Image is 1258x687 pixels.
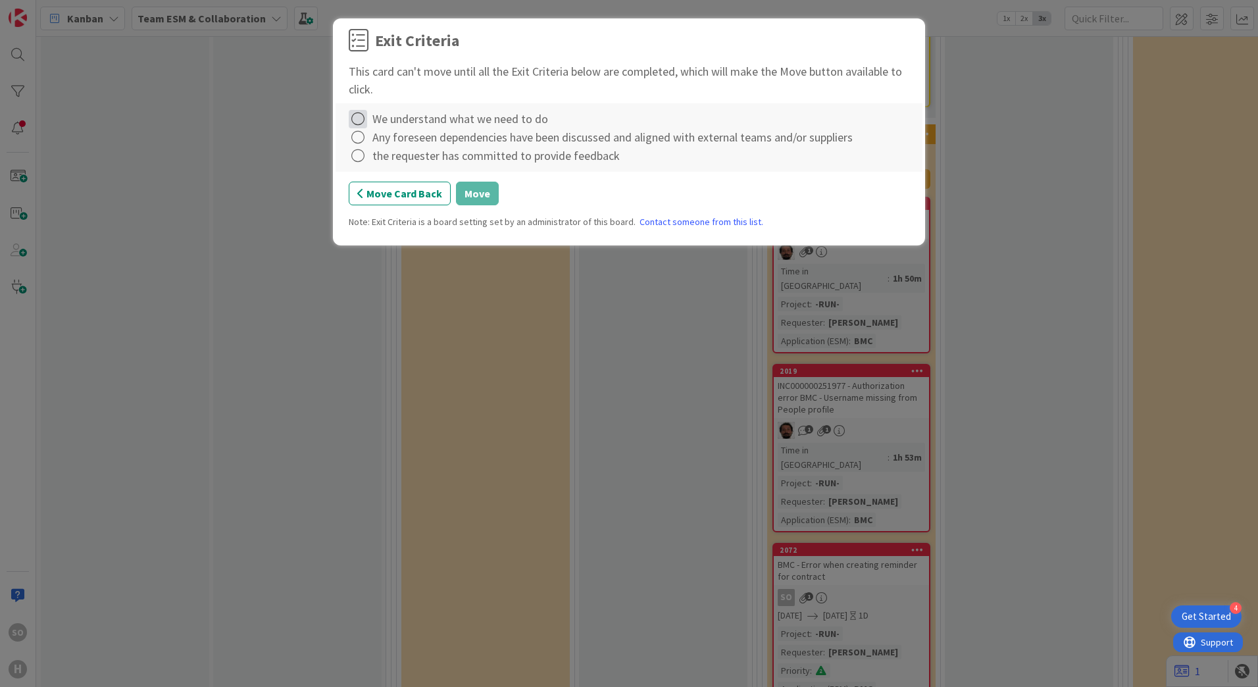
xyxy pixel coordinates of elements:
[640,215,763,229] a: Contact someone from this list.
[372,110,548,128] div: We understand what we need to do
[349,63,909,98] div: This card can't move until all the Exit Criteria below are completed, which will make the Move bu...
[1171,605,1242,628] div: Open Get Started checklist, remaining modules: 4
[349,182,451,205] button: Move Card Back
[456,182,499,205] button: Move
[372,147,620,165] div: the requester has committed to provide feedback
[1182,610,1231,623] div: Get Started
[1230,602,1242,614] div: 4
[28,2,60,18] span: Support
[375,29,459,53] div: Exit Criteria
[372,128,853,146] div: Any foreseen dependencies have been discussed and aligned with external teams and/or suppliers
[349,215,909,229] div: Note: Exit Criteria is a board setting set by an administrator of this board.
